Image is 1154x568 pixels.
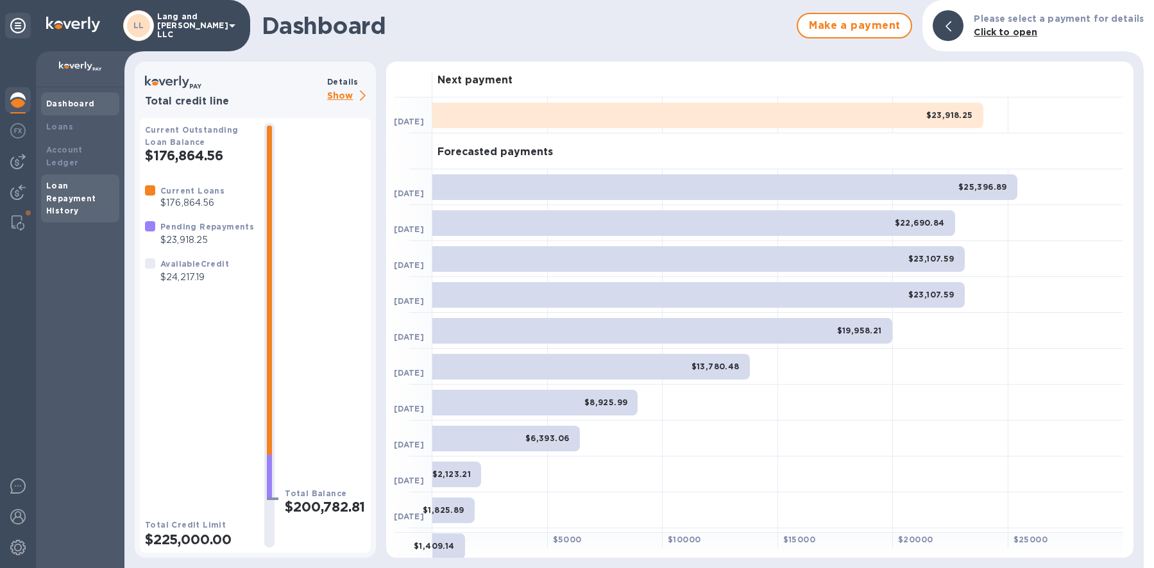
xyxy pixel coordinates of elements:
button: Make a payment [797,13,912,38]
b: $23,107.59 [908,290,955,299]
b: $ 10000 [668,535,700,544]
b: $ 20000 [898,535,933,544]
b: $ 5000 [553,535,582,544]
h2: $176,864.56 [145,147,254,163]
b: LL [133,21,144,30]
b: [DATE] [394,260,424,270]
b: Pending Repayments [160,222,254,231]
b: [DATE] [394,440,424,449]
b: Account Ledger [46,145,83,167]
p: Show [327,88,371,104]
img: Foreign exchange [10,123,26,138]
h2: $225,000.00 [145,531,254,547]
h3: Total credit line [145,96,322,108]
b: $6,393.06 [525,433,570,443]
span: Make a payment [808,18,901,33]
p: Lang and [PERSON_NAME] LLC [157,12,221,39]
b: $1,409.14 [414,541,455,551]
b: Total Balance [285,489,346,498]
b: Total Credit Limit [145,520,226,530]
b: [DATE] [394,296,424,306]
b: Current Loans [160,186,225,196]
b: Available Credit [160,259,229,269]
h3: Next payment [437,74,513,87]
b: $1,825.89 [423,505,464,515]
b: [DATE] [394,117,424,126]
b: Click to open [974,27,1037,37]
h3: Forecasted payments [437,146,553,158]
b: [DATE] [394,404,424,413]
b: [DATE] [394,512,424,521]
b: Loans [46,122,73,131]
b: $ 15000 [783,535,815,544]
img: Logo [46,17,100,32]
div: Unpin categories [5,13,31,38]
b: Dashboard [46,99,95,108]
b: [DATE] [394,368,424,378]
b: $19,958.21 [837,326,882,335]
b: $ 25000 [1014,535,1048,544]
b: $23,107.59 [908,254,955,263]
p: $24,217.19 [160,271,229,284]
h2: $200,782.81 [285,499,366,515]
b: $25,396.89 [958,182,1007,192]
b: $23,918.25 [926,110,973,120]
b: [DATE] [394,224,424,234]
b: Please select a payment for details [974,13,1144,24]
b: [DATE] [394,332,424,342]
h1: Dashboard [262,12,790,39]
p: $176,864.56 [160,196,225,210]
b: [DATE] [394,188,424,198]
b: Details [327,77,359,87]
b: Current Outstanding Loan Balance [145,125,239,147]
b: $13,780.48 [692,362,740,371]
b: $22,690.84 [895,218,945,228]
b: $2,123.21 [432,469,471,479]
b: [DATE] [394,476,424,485]
b: Loan Repayment History [46,181,96,216]
p: $23,918.25 [160,233,254,247]
b: $8,925.99 [584,397,628,407]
